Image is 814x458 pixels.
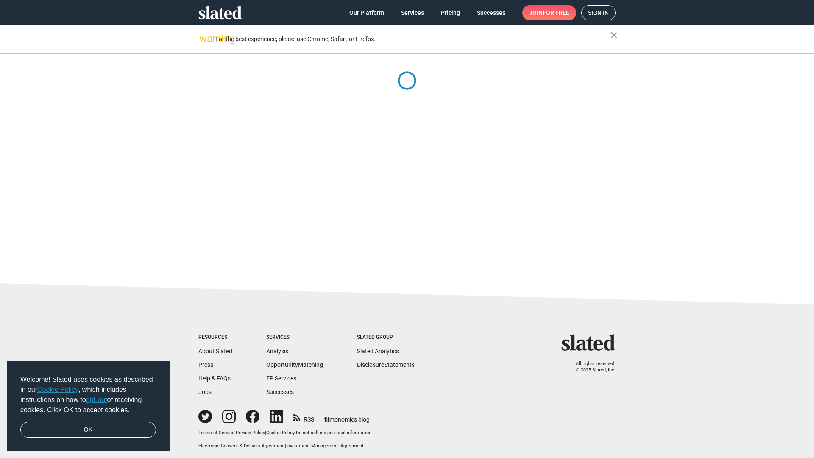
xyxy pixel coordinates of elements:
[86,396,107,403] a: opt-out
[20,422,156,438] a: dismiss cookie message
[20,374,156,415] span: Welcome! Slated uses cookies as described in our , which includes instructions on how to of recei...
[266,361,323,368] a: OpportunityMatching
[293,411,314,424] a: RSS
[470,5,512,20] a: Successes
[324,416,335,423] span: film
[199,34,209,44] mat-icon: warning
[266,430,295,436] a: Cookie Policy
[401,5,424,20] span: Services
[198,348,232,355] a: About Slated
[349,5,384,20] span: Our Platform
[236,430,265,436] a: Privacy Policy
[441,5,460,20] span: Pricing
[286,443,364,449] a: Investment Management Agreement
[543,5,569,20] span: for free
[234,430,236,436] span: |
[215,34,610,45] div: For the best experience, please use Chrome, Safari, or Firefox.
[394,5,431,20] a: Services
[198,388,212,395] a: Jobs
[265,430,266,436] span: |
[581,5,616,20] a: Sign in
[266,388,294,395] a: Successes
[7,361,170,452] div: cookieconsent
[434,5,467,20] a: Pricing
[198,375,231,382] a: Help & FAQs
[198,361,213,368] a: Press
[266,375,296,382] a: EP Services
[357,348,399,355] a: Slated Analytics
[266,334,323,341] div: Services
[529,5,569,20] span: Join
[266,348,288,355] a: Analysis
[477,5,505,20] span: Successes
[567,361,616,373] p: All rights reserved. © 2025 Slated, Inc.
[295,430,296,436] span: |
[285,443,286,449] span: |
[198,443,285,449] a: Electronic Consent & Delivery Agreement
[37,386,78,393] a: Cookie Policy
[296,430,371,436] button: Do not sell my personal information
[522,5,576,20] a: Joinfor free
[343,5,391,20] a: Our Platform
[198,430,234,436] a: Terms of Service
[324,409,370,424] a: filmonomics blog
[357,361,415,368] a: DisclosureStatements
[198,334,232,341] div: Resources
[609,30,619,40] mat-icon: close
[357,334,415,341] div: Slated Group
[588,6,609,20] span: Sign in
